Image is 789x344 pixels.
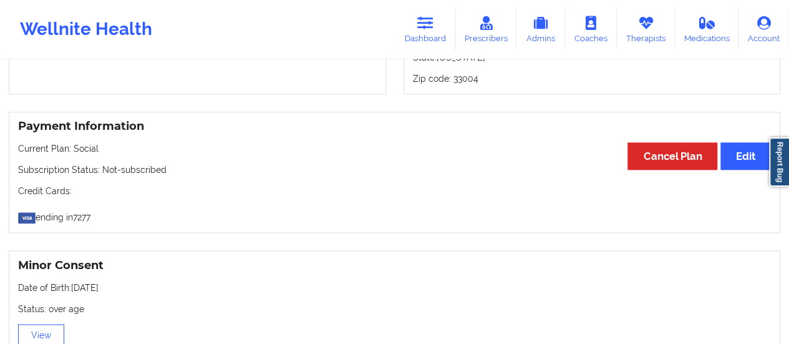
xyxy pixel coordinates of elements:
[675,9,739,50] a: Medications
[18,258,771,273] h3: Minor Consent
[413,72,772,85] p: Zip code: 33004
[18,206,771,224] p: ending in 7277
[18,185,771,197] p: Credit Cards:
[18,303,771,315] p: Status: over age
[720,142,771,169] button: Edit
[18,164,771,176] p: Subscription Status: Not-subscribed
[738,9,789,50] a: Account
[395,9,455,50] a: Dashboard
[18,119,771,134] h3: Payment Information
[455,9,517,50] a: Prescribers
[617,9,675,50] a: Therapists
[565,9,617,50] a: Coaches
[18,142,771,155] p: Current Plan: Social
[516,9,565,50] a: Admins
[769,137,789,187] a: Report Bug
[18,282,771,294] p: Date of Birth: [DATE]
[627,142,717,169] button: Cancel Plan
